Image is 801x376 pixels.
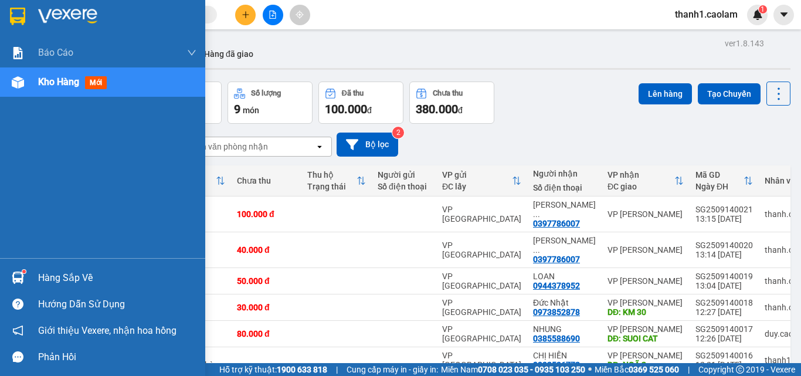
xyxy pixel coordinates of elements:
div: DĐ: SUOI CAT [607,334,684,343]
div: VP [GEOGRAPHIC_DATA] [442,205,521,223]
div: 40.000 đ [237,245,296,255]
div: VP [PERSON_NAME] [607,245,684,255]
button: caret-down [773,5,794,25]
div: 0397786007 [533,255,580,264]
span: ... [533,245,540,255]
span: file-add [269,11,277,19]
span: 1 [761,5,765,13]
div: NGUYEN XUAN [533,200,596,219]
span: down [187,48,196,57]
div: Số điện thoại [533,183,596,192]
span: Hỗ trợ kỹ thuật: [219,363,327,376]
div: Đã thu [342,89,364,97]
div: Chưa thu [237,176,296,185]
div: Chọn văn phòng nhận [187,141,268,153]
div: Hướng dẫn sử dụng [38,296,196,313]
button: Bộ lọc [337,133,398,157]
span: Cung cấp máy in - giấy in: [347,363,438,376]
div: LOAN [533,272,596,281]
strong: 1900 633 818 [277,365,327,374]
span: | [688,363,690,376]
div: Trạng thái [307,182,357,191]
span: Kho hàng [38,76,79,87]
div: 12:21 [DATE] [695,360,753,370]
div: 0385588690 [533,334,580,343]
span: Báo cáo [38,45,73,60]
span: đ [458,106,463,115]
span: copyright [736,365,744,374]
div: Thu hộ [307,170,357,179]
div: ver 1.8.143 [725,37,764,50]
div: VP [GEOGRAPHIC_DATA] [442,240,521,259]
div: Người gửi [378,170,430,179]
div: DĐ: KM 30 [607,307,684,317]
div: 80.000 đ [237,329,296,338]
div: ĐC lấy [442,182,512,191]
span: 100.000 [325,102,367,116]
div: VP [PERSON_NAME] [607,351,684,360]
div: Số điện thoại [378,182,430,191]
div: CHỊ HIỀN [533,351,596,360]
span: đ [367,106,372,115]
img: warehouse-icon [12,76,24,89]
div: VP gửi [442,170,512,179]
div: NGUYEN XUAN [533,236,596,255]
button: Tạo Chuyến [698,83,761,104]
img: icon-new-feature [752,9,763,20]
div: 13:14 [DATE] [695,250,753,259]
div: SG2509140017 [695,324,753,334]
div: 13:04 [DATE] [695,281,753,290]
div: VP [GEOGRAPHIC_DATA] [442,351,521,370]
span: Miền Nam [441,363,585,376]
span: 380.000 [416,102,458,116]
div: 0397786007 [533,219,580,228]
div: SG2509140019 [695,272,753,281]
div: Đức Nhật [533,298,596,307]
button: Chưa thu380.000đ [409,82,494,124]
div: VP [PERSON_NAME] [607,209,684,219]
sup: 2 [392,127,404,138]
div: 12:27 [DATE] [695,307,753,317]
span: ⚪️ [588,367,592,372]
div: 12:26 [DATE] [695,334,753,343]
span: question-circle [12,299,23,310]
div: SG2509140020 [695,240,753,250]
div: SG2509140018 [695,298,753,307]
span: Miền Bắc [595,363,679,376]
span: thanh1.caolam [666,7,747,22]
div: Người nhận [533,169,596,178]
div: VP [GEOGRAPHIC_DATA] [442,272,521,290]
svg: open [315,142,324,151]
span: notification [12,325,23,336]
sup: 1 [759,5,767,13]
th: Toggle SortBy [690,165,759,197]
img: warehouse-icon [12,272,24,284]
span: | [336,363,338,376]
div: SG2509140016 [695,351,753,360]
button: Số lượng9món [228,82,313,124]
div: DĐ: NGÃ 2 [607,360,684,370]
th: Toggle SortBy [602,165,690,197]
div: Ngày ĐH [695,182,744,191]
span: Giới thiệu Vexere, nhận hoa hồng [38,323,177,338]
div: VP [PERSON_NAME] [607,298,684,307]
div: Số lượng [251,89,281,97]
div: 0973852878 [533,307,580,317]
div: 30.000 đ [237,303,296,312]
th: Toggle SortBy [301,165,372,197]
div: VP [PERSON_NAME] [607,324,684,334]
div: Hàng sắp về [38,269,196,287]
div: 50.000 đ [237,276,296,286]
span: plus [242,11,250,19]
strong: 0708 023 035 - 0935 103 250 [478,365,585,374]
div: SG2509140021 [695,205,753,214]
img: logo-vxr [10,8,25,25]
div: 0944378952 [533,281,580,290]
strong: 0369 525 060 [629,365,679,374]
div: Mã GD [695,170,744,179]
button: file-add [263,5,283,25]
div: 100.000 đ [237,209,296,219]
span: aim [296,11,304,19]
div: 13:15 [DATE] [695,214,753,223]
button: aim [290,5,310,25]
